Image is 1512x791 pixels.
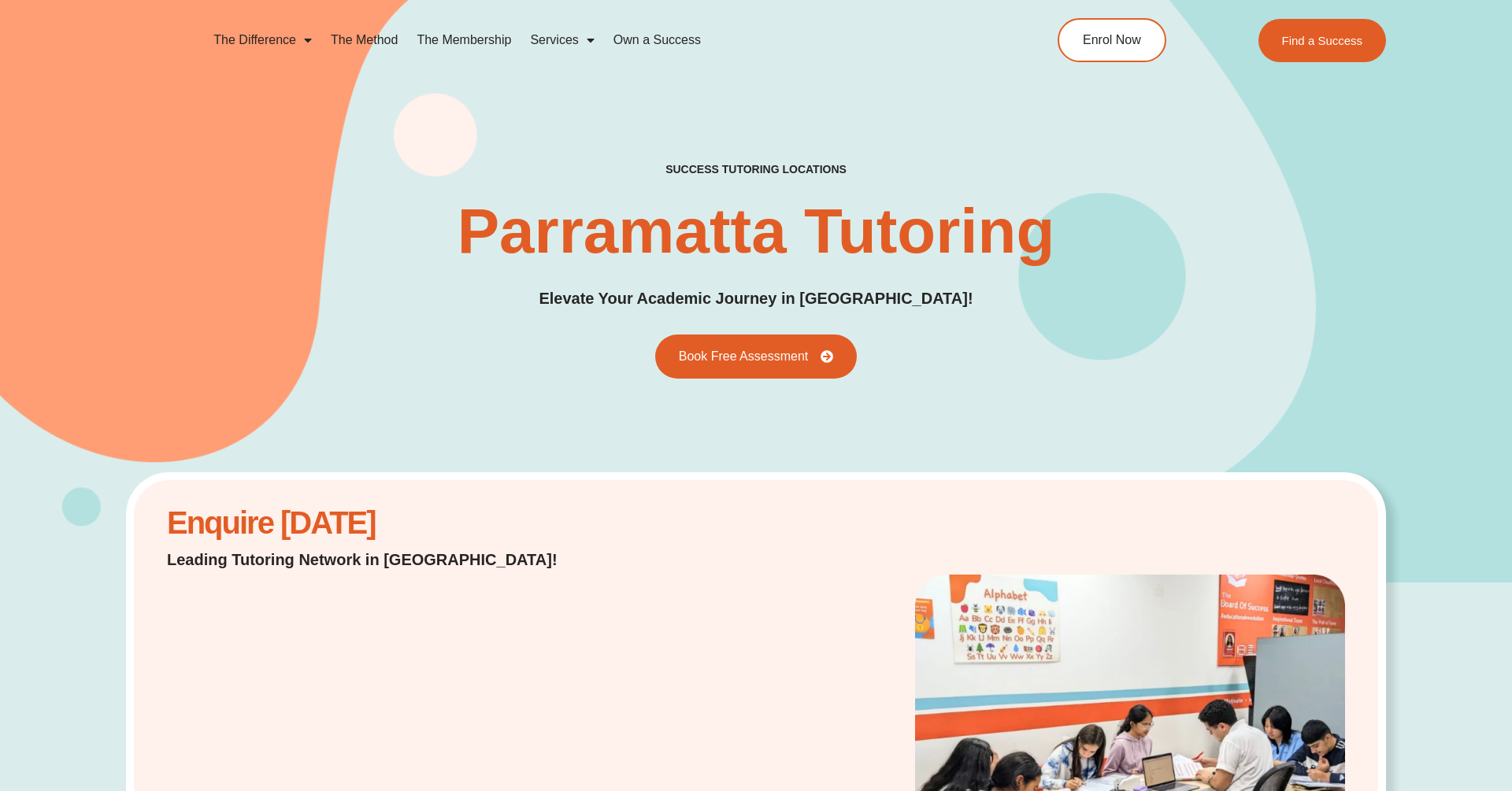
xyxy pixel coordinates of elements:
a: The Difference [204,22,321,58]
span: Book Free Assessment [679,350,809,363]
h1: Parramatta Tutoring [458,200,1055,263]
a: The Method [321,22,407,58]
a: Find a Success [1258,19,1386,62]
nav: Menu [204,22,985,58]
iframe: Chat Widget [1242,613,1512,791]
a: Services [521,22,603,58]
a: Own a Success [604,22,710,58]
span: Find a Success [1281,35,1362,46]
a: Enrol Now [1058,18,1166,62]
a: Book Free Assessment [655,335,858,379]
p: Leading Tutoring Network in [GEOGRAPHIC_DATA]! [167,549,598,571]
a: The Membership [407,22,521,58]
span: Enrol Now [1083,34,1141,46]
h2: success tutoring locations [665,162,847,176]
h2: Enquire [DATE] [167,513,598,533]
p: Elevate Your Academic Journey in [GEOGRAPHIC_DATA]! [539,286,973,311]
